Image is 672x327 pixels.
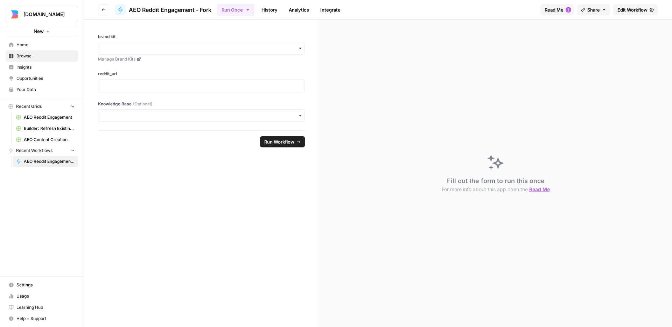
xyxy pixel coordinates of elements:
span: Insights [16,64,75,70]
button: Workspace: Builder.io [6,6,78,23]
span: New [34,28,44,35]
a: Settings [6,279,78,291]
label: brand kit [98,34,305,40]
span: Recent Grids [16,103,42,110]
button: New [6,26,78,36]
a: Home [6,39,78,50]
span: Opportunities [16,75,75,82]
button: Read Me [540,4,574,15]
span: Your Data [16,86,75,93]
span: Usage [16,293,75,299]
a: AEO Reddit Engagement - Fork [115,4,211,15]
button: Share [577,4,610,15]
a: Analytics [285,4,313,15]
button: Help + Support [6,313,78,324]
a: History [257,4,282,15]
img: Builder.io Logo [8,8,21,21]
button: Run Once [217,4,254,16]
span: Learning Hub [16,304,75,311]
a: Browse [6,50,78,62]
button: For more info about this app open the Read Me [442,186,550,193]
a: Usage [6,291,78,302]
label: Knowledge Base [98,101,305,107]
a: AEO Reddit Engagement - Fork [13,156,78,167]
a: Learning Hub [6,302,78,313]
span: Read Me [545,6,563,13]
div: Fill out the form to run this once [442,176,550,193]
span: Edit Workflow [617,6,647,13]
span: Share [587,6,600,13]
span: (Optional) [133,101,152,107]
span: Settings [16,282,75,288]
a: Manage Brand Kits [98,56,305,62]
span: AEO Reddit Engagement - Fork [24,158,75,165]
button: Run Workflow [260,136,305,147]
a: Your Data [6,84,78,95]
span: [DOMAIN_NAME] [23,11,66,18]
a: AEO Reddit Engagement [13,112,78,123]
span: Read Me [529,186,550,192]
span: Home [16,42,75,48]
span: AEO Reddit Engagement - Fork [129,6,211,14]
a: Builder: Refresh Existing Content [13,123,78,134]
button: Recent Workflows [6,145,78,156]
span: Builder: Refresh Existing Content [24,125,75,132]
a: Integrate [316,4,345,15]
span: AEO Content Creation [24,137,75,143]
span: Recent Workflows [16,147,52,154]
span: AEO Reddit Engagement [24,114,75,120]
span: Run Workflow [264,138,294,145]
a: Edit Workflow [613,4,658,15]
span: Browse [16,53,75,59]
a: Insights [6,62,78,73]
a: AEO Content Creation [13,134,78,145]
a: Opportunities [6,73,78,84]
label: reddit_url [98,71,305,77]
span: Help + Support [16,315,75,322]
button: Recent Grids [6,101,78,112]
